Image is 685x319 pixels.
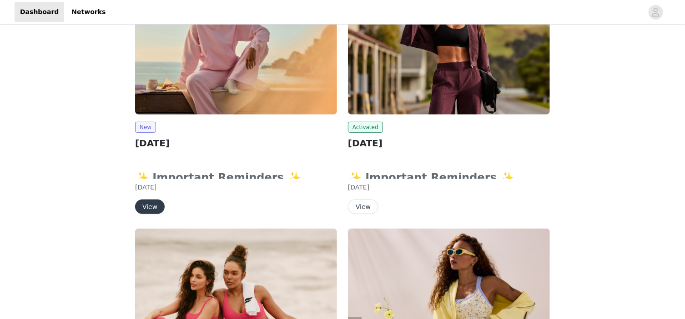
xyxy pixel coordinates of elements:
[348,171,520,184] strong: ✨ Important Reminders ✨
[348,122,383,133] span: Activated
[135,122,156,133] span: New
[135,184,156,191] span: [DATE]
[66,2,111,22] a: Networks
[348,199,378,214] button: View
[348,184,369,191] span: [DATE]
[135,204,165,210] a: View
[651,5,660,20] div: avatar
[348,204,378,210] a: View
[135,136,337,150] h2: [DATE]
[15,2,64,22] a: Dashboard
[135,199,165,214] button: View
[135,171,307,184] strong: ✨ Important Reminders ✨
[348,136,550,150] h2: [DATE]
